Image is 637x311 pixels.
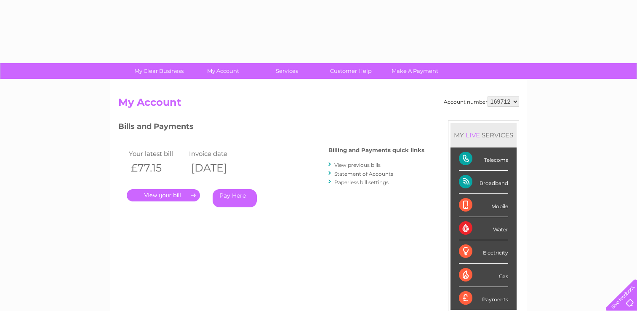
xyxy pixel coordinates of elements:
[459,240,508,263] div: Electricity
[334,171,393,177] a: Statement of Accounts
[127,148,187,159] td: Your latest bill
[444,97,519,107] div: Account number
[459,171,508,194] div: Broadband
[459,217,508,240] div: Water
[459,264,508,287] div: Gas
[213,189,257,207] a: Pay Here
[187,148,248,159] td: Invoice date
[187,159,248,177] th: [DATE]
[334,179,389,185] a: Paperless bill settings
[188,63,258,79] a: My Account
[316,63,386,79] a: Customer Help
[459,287,508,310] div: Payments
[124,63,194,79] a: My Clear Business
[380,63,450,79] a: Make A Payment
[127,159,187,177] th: £77.15
[450,123,517,147] div: MY SERVICES
[118,97,519,113] h2: My Account
[127,189,200,201] a: .
[252,63,322,79] a: Services
[334,162,381,168] a: View previous bills
[459,147,508,171] div: Telecoms
[464,131,482,139] div: LIVE
[328,147,424,153] h4: Billing and Payments quick links
[118,121,424,135] h3: Bills and Payments
[459,194,508,217] div: Mobile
